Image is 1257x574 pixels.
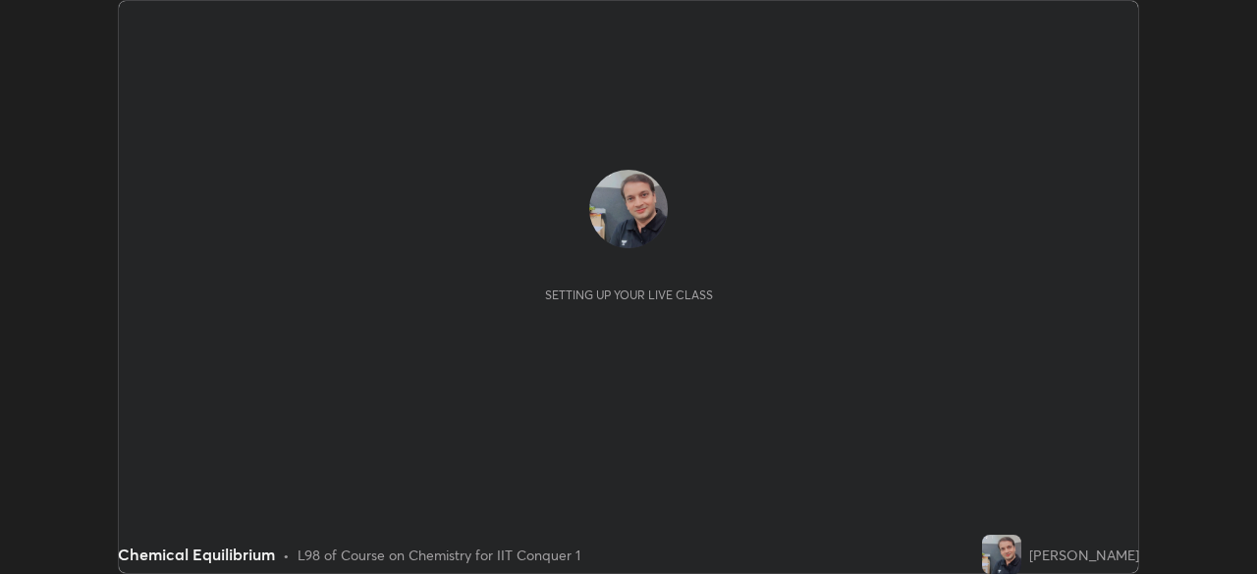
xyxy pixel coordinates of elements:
[545,287,713,302] div: Setting up your live class
[589,170,668,248] img: fddf6cf3939e4568b1f7e55d744ec7a9.jpg
[982,535,1021,574] img: fddf6cf3939e4568b1f7e55d744ec7a9.jpg
[298,545,580,565] div: L98 of Course on Chemistry for IIT Conquer 1
[283,545,290,565] div: •
[1029,545,1139,565] div: [PERSON_NAME]
[118,543,275,566] div: Chemical Equilibrium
